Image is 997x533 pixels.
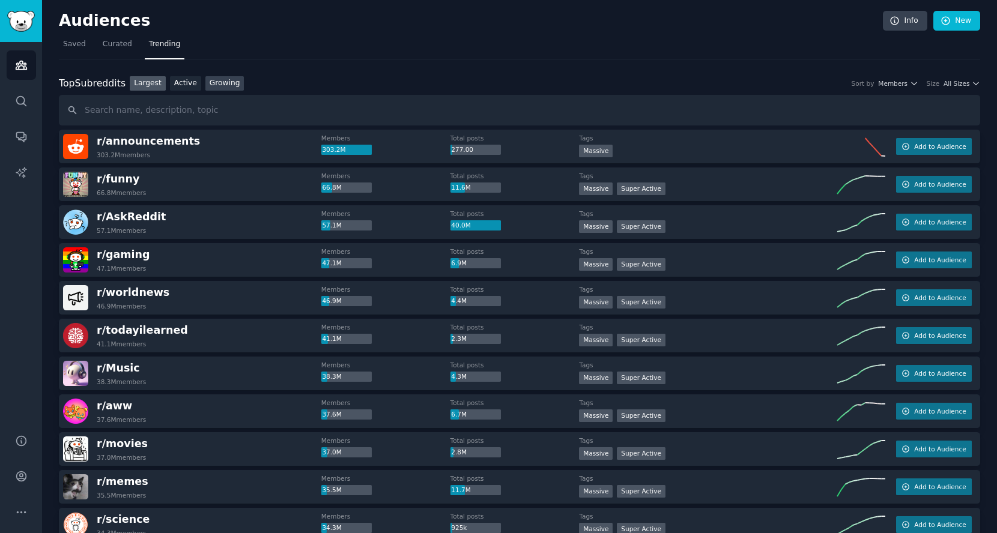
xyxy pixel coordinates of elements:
[321,334,372,345] div: 41.1M
[97,135,200,147] span: r/ announcements
[914,331,966,340] span: Add to Audience
[321,447,372,458] div: 37.0M
[896,403,972,420] button: Add to Audience
[63,474,88,499] img: memes
[579,485,613,498] div: Massive
[97,211,166,223] span: r/ AskReddit
[63,39,86,50] span: Saved
[896,516,972,533] button: Add to Audience
[579,409,613,422] div: Massive
[579,512,837,520] dt: Tags
[450,512,580,520] dt: Total posts
[7,11,35,32] img: GummySearch logo
[896,176,972,193] button: Add to Audience
[579,134,837,142] dt: Tags
[579,285,837,294] dt: Tags
[579,247,837,256] dt: Tags
[450,372,501,382] div: 4.3M
[97,151,150,159] div: 303.2M members
[97,453,146,462] div: 37.0M members
[321,323,450,331] dt: Members
[450,409,501,420] div: 6.7M
[63,399,88,424] img: aww
[579,323,837,331] dt: Tags
[933,11,980,31] a: New
[896,478,972,495] button: Add to Audience
[321,247,450,256] dt: Members
[321,285,450,294] dt: Members
[63,247,88,273] img: gaming
[63,323,88,348] img: todayilearned
[63,361,88,386] img: Music
[97,302,146,310] div: 46.9M members
[321,372,372,382] div: 38.3M
[579,361,837,369] dt: Tags
[617,182,665,195] div: Super Active
[914,180,966,188] span: Add to Audience
[579,220,613,233] div: Massive
[617,409,665,422] div: Super Active
[914,483,966,491] span: Add to Audience
[321,134,450,142] dt: Members
[450,258,501,269] div: 6.9M
[97,491,146,499] div: 35.5M members
[896,214,972,230] button: Add to Audience
[321,258,372,269] div: 47.1M
[97,513,150,525] span: r/ science
[321,474,450,483] dt: Members
[579,145,613,157] div: Massive
[321,296,372,307] div: 46.9M
[617,447,665,460] div: Super Active
[450,399,580,407] dt: Total posts
[59,11,883,31] h2: Audiences
[205,76,244,91] a: Growing
[97,248,150,260] span: r/ gaming
[450,485,501,496] div: 11.7M
[617,258,665,271] div: Super Active
[450,182,501,193] div: 11.6M
[896,138,972,155] button: Add to Audience
[97,340,146,348] div: 41.1M members
[103,39,132,50] span: Curated
[579,447,613,460] div: Massive
[321,209,450,218] dt: Members
[450,334,501,345] div: 2.3M
[97,415,146,424] div: 37.6M members
[450,447,501,458] div: 2.8M
[914,445,966,453] span: Add to Audience
[321,145,372,155] div: 303.2M
[896,289,972,306] button: Add to Audience
[579,172,837,180] dt: Tags
[914,142,966,151] span: Add to Audience
[97,173,139,185] span: r/ funny
[579,372,613,384] div: Massive
[579,474,837,483] dt: Tags
[321,399,450,407] dt: Members
[321,512,450,520] dt: Members
[63,436,88,462] img: movies
[321,436,450,445] dt: Members
[97,264,146,273] div: 47.1M members
[97,475,148,487] span: r/ memes
[579,399,837,407] dt: Tags
[579,436,837,445] dt: Tags
[97,362,140,374] span: r/ Music
[579,182,613,195] div: Massive
[914,294,966,302] span: Add to Audience
[97,400,132,412] span: r/ aww
[63,285,88,310] img: worldnews
[63,209,88,235] img: AskReddit
[579,296,613,309] div: Massive
[944,79,969,88] span: All Sizes
[914,520,966,529] span: Add to Audience
[97,286,169,298] span: r/ worldnews
[617,296,665,309] div: Super Active
[63,172,88,197] img: funny
[450,220,501,231] div: 40.0M
[617,334,665,346] div: Super Active
[97,188,146,197] div: 66.8M members
[450,145,501,155] div: 277.00
[450,323,580,331] dt: Total posts
[170,76,201,91] a: Active
[149,39,180,50] span: Trending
